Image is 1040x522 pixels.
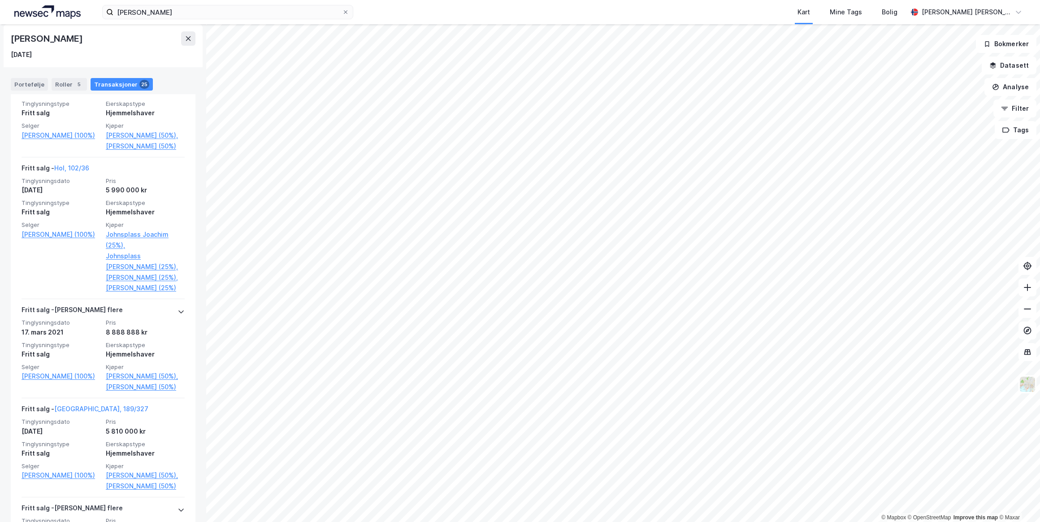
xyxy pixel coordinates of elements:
[11,31,84,46] div: [PERSON_NAME]
[106,440,185,448] span: Eierskapstype
[22,207,100,217] div: Fritt salg
[22,404,148,418] div: Fritt salg -
[106,199,185,207] span: Eierskapstype
[22,185,100,196] div: [DATE]
[91,78,153,91] div: Transaksjoner
[106,141,185,152] a: [PERSON_NAME] (50%)
[922,7,1011,17] div: [PERSON_NAME] [PERSON_NAME]
[22,130,100,141] a: [PERSON_NAME] (100%)
[22,177,100,185] span: Tinglysningsdato
[106,177,185,185] span: Pris
[139,80,149,89] div: 25
[882,7,897,17] div: Bolig
[22,327,100,338] div: 17. mars 2021
[22,229,100,240] a: [PERSON_NAME] (100%)
[984,78,1036,96] button: Analyse
[113,5,342,19] input: Søk på adresse, matrikkel, gårdeiere, leietakere eller personer
[22,363,100,371] span: Selger
[22,371,100,382] a: [PERSON_NAME] (100%)
[22,448,100,459] div: Fritt salg
[953,514,998,521] a: Improve this map
[106,221,185,229] span: Kjøper
[22,199,100,207] span: Tinglysningstype
[1019,376,1036,393] img: Z
[106,470,185,481] a: [PERSON_NAME] (50%),
[22,462,100,470] span: Selger
[22,426,100,437] div: [DATE]
[22,418,100,426] span: Tinglysningsdato
[106,349,185,360] div: Hjemmelshaver
[22,163,89,177] div: Fritt salg -
[11,49,32,60] div: [DATE]
[22,503,123,517] div: Fritt salg - [PERSON_NAME] flere
[106,426,185,437] div: 5 810 000 kr
[908,514,951,521] a: OpenStreetMap
[106,327,185,338] div: 8 888 888 kr
[11,78,48,91] div: Portefølje
[22,221,100,229] span: Selger
[22,341,100,349] span: Tinglysningstype
[797,7,810,17] div: Kart
[22,470,100,481] a: [PERSON_NAME] (100%)
[106,462,185,470] span: Kjøper
[106,341,185,349] span: Eierskapstype
[54,164,89,172] a: Hol, 102/36
[106,382,185,392] a: [PERSON_NAME] (50%)
[995,121,1036,139] button: Tags
[976,35,1036,53] button: Bokmerker
[106,185,185,196] div: 5 990 000 kr
[74,80,83,89] div: 5
[106,371,185,382] a: [PERSON_NAME] (50%),
[22,440,100,448] span: Tinglysningstype
[22,100,100,108] span: Tinglysningstype
[106,272,185,283] a: [PERSON_NAME] (25%),
[106,363,185,371] span: Kjøper
[106,207,185,217] div: Hjemmelshaver
[106,122,185,130] span: Kjøper
[54,405,148,413] a: [GEOGRAPHIC_DATA], 189/327
[830,7,862,17] div: Mine Tags
[106,418,185,426] span: Pris
[982,57,1036,74] button: Datasett
[995,479,1040,522] iframe: Chat Widget
[881,514,906,521] a: Mapbox
[106,319,185,326] span: Pris
[22,108,100,118] div: Fritt salg
[106,130,185,141] a: [PERSON_NAME] (50%),
[14,5,81,19] img: logo.a4113a55bc3d86da70a041830d287a7e.svg
[22,304,123,319] div: Fritt salg - [PERSON_NAME] flere
[106,448,185,459] div: Hjemmelshaver
[993,100,1036,117] button: Filter
[106,229,185,251] a: Johnsplass Joachim (25%),
[106,100,185,108] span: Eierskapstype
[106,481,185,492] a: [PERSON_NAME] (50%)
[106,283,185,293] a: [PERSON_NAME] (25%)
[22,349,100,360] div: Fritt salg
[106,251,185,272] a: Johnsplass [PERSON_NAME] (25%),
[52,78,87,91] div: Roller
[22,319,100,326] span: Tinglysningsdato
[22,122,100,130] span: Selger
[106,108,185,118] div: Hjemmelshaver
[995,479,1040,522] div: Kontrollprogram for chat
